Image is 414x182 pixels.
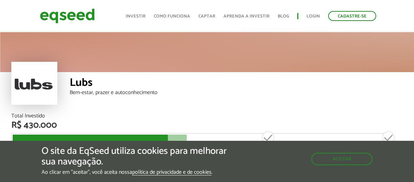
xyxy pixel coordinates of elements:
[70,90,403,95] div: Bem-estar, prazer e autoconhecimento
[11,113,403,119] div: Total Investido
[70,77,403,90] div: Lubs
[126,14,146,19] a: Investir
[328,11,376,21] a: Cadastre-se
[376,130,401,152] div: R$ 1.060.000
[223,14,269,19] a: Aprenda a investir
[307,14,320,19] a: Login
[132,170,211,175] a: política de privacidade e de cookies
[255,130,281,152] div: R$ 710.000
[42,169,240,175] p: Ao clicar em "aceitar", você aceita nossa .
[40,7,95,25] img: EqSeed
[198,14,215,19] a: Captar
[154,14,190,19] a: Como funciona
[11,121,403,130] div: R$ 430.000
[42,146,240,167] h5: O site da EqSeed utiliza cookies para melhorar sua navegação.
[278,14,289,19] a: Blog
[311,153,372,165] button: Aceitar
